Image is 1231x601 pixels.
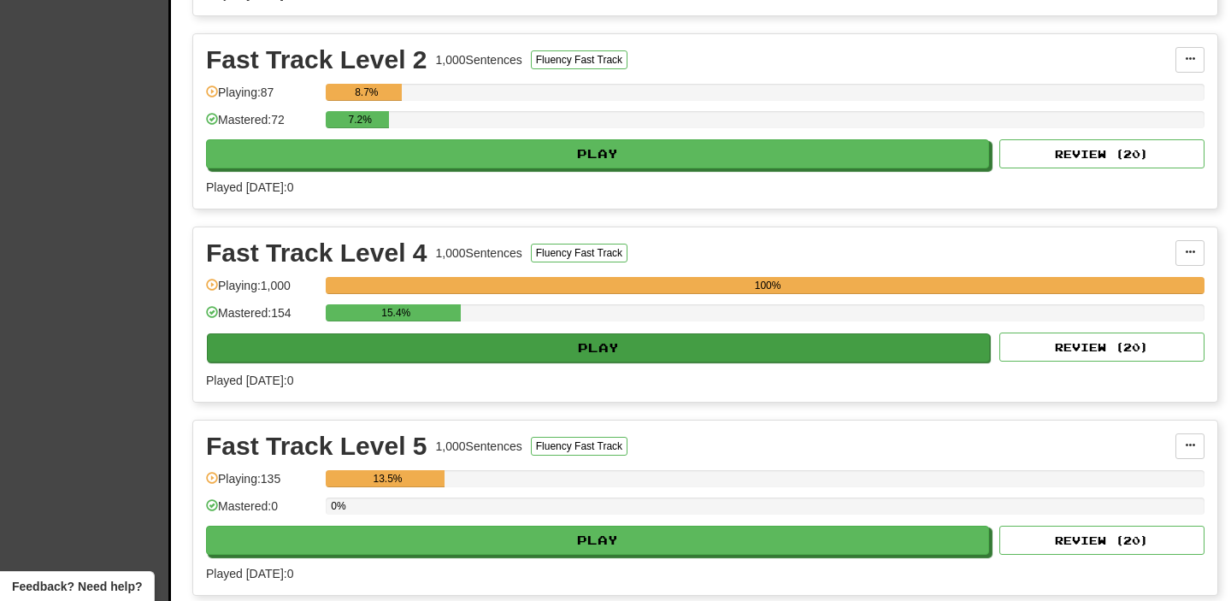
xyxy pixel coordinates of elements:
div: Mastered: 154 [206,304,317,333]
div: 15.4% [331,304,461,321]
button: Review (20) [999,139,1204,168]
div: 13.5% [331,470,445,487]
span: Played [DATE]: 0 [206,567,293,580]
span: Played [DATE]: 0 [206,374,293,387]
div: Fast Track Level 4 [206,240,427,266]
button: Review (20) [999,526,1204,555]
div: 7.2% [331,111,389,128]
span: Open feedback widget [12,578,142,595]
div: Mastered: 0 [206,498,317,526]
span: Played [DATE]: 0 [206,180,293,194]
div: Fast Track Level 2 [206,47,427,73]
button: Fluency Fast Track [531,244,627,262]
button: Play [206,139,989,168]
button: Fluency Fast Track [531,50,627,69]
div: Playing: 1,000 [206,277,317,305]
div: Playing: 135 [206,470,317,498]
div: 1,000 Sentences [436,438,522,455]
div: 1,000 Sentences [436,245,522,262]
div: 8.7% [331,84,402,101]
div: Playing: 87 [206,84,317,112]
button: Review (20) [999,333,1204,362]
div: Mastered: 72 [206,111,317,139]
div: 100% [331,277,1204,294]
div: 1,000 Sentences [436,51,522,68]
button: Play [207,333,990,362]
button: Play [206,526,989,555]
div: Fast Track Level 5 [206,433,427,459]
button: Fluency Fast Track [531,437,627,456]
